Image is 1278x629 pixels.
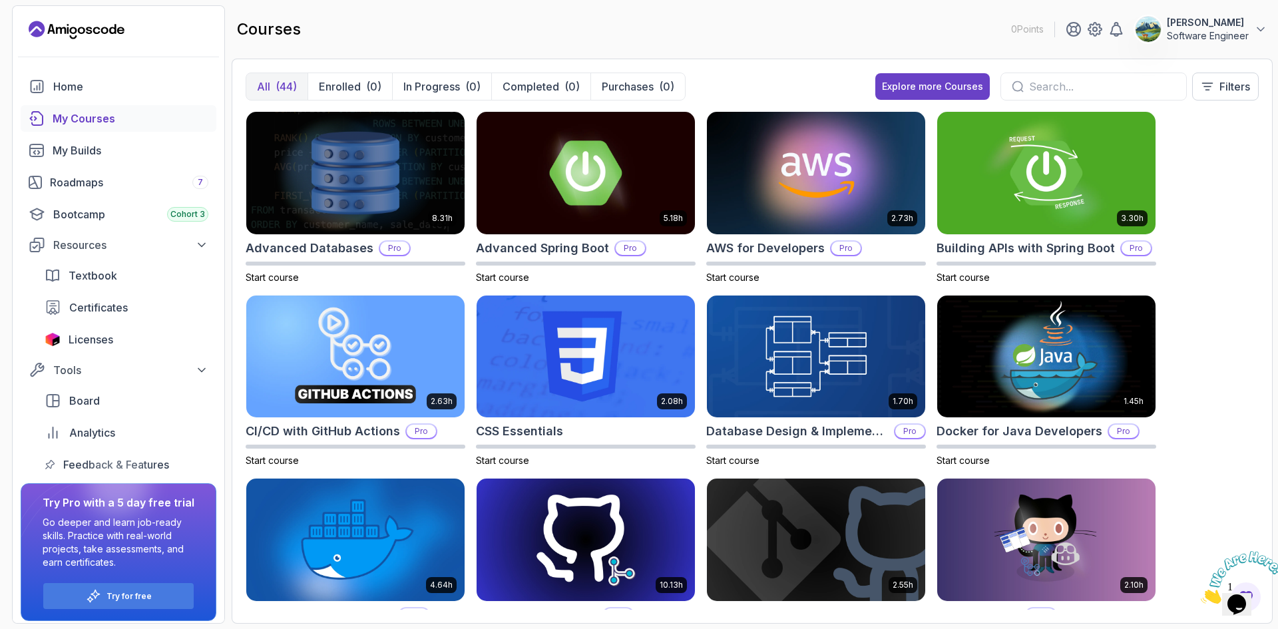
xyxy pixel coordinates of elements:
p: 2.08h [661,396,683,407]
p: Go deeper and learn job-ready skills. Practice with real-world projects, take assessments, and ea... [43,516,194,569]
div: (0) [465,79,481,95]
h2: AWS for Developers [706,239,825,258]
div: Resources [53,237,208,253]
p: 5.18h [664,213,683,224]
div: Bootcamp [53,206,208,222]
a: textbook [37,262,216,289]
p: Pro [831,242,861,255]
h2: CI/CD with GitHub Actions [246,422,400,441]
button: Tools [21,358,216,382]
p: Pro [1109,425,1138,438]
a: board [37,387,216,414]
p: 0 Points [1011,23,1044,36]
button: Filters [1192,73,1259,101]
button: Completed(0) [491,73,590,100]
button: Resources [21,233,216,257]
div: Roadmaps [50,174,208,190]
span: Feedback & Features [63,457,169,473]
div: Explore more Courses [882,80,983,93]
span: Textbook [69,268,117,284]
a: courses [21,105,216,132]
p: Pro [399,608,429,622]
div: (0) [366,79,381,95]
img: Advanced Databases card [246,112,465,234]
p: 4.64h [430,580,453,590]
p: 1.70h [893,396,913,407]
iframe: chat widget [1195,546,1278,609]
p: Filters [1219,79,1250,95]
p: 2.55h [893,580,913,590]
div: (0) [564,79,580,95]
p: 10.13h [660,580,683,590]
span: Certificates [69,300,128,315]
p: Software Engineer [1167,29,1249,43]
button: Explore more Courses [875,73,990,100]
p: Pro [1122,242,1151,255]
img: Building APIs with Spring Boot card [937,112,1156,234]
a: certificates [37,294,216,321]
img: Git & GitHub Fundamentals card [707,479,925,601]
h2: Building APIs with Spring Boot [937,239,1115,258]
a: Landing page [29,19,124,41]
p: Pro [604,608,633,622]
span: Start course [706,455,759,466]
a: builds [21,137,216,164]
img: jetbrains icon [45,333,61,346]
span: Start course [476,455,529,466]
h2: Docker For Professionals [246,606,393,624]
img: Advanced Spring Boot card [477,112,695,234]
p: Completed [503,79,559,95]
p: 3.30h [1121,213,1144,224]
p: Pro [407,425,436,438]
p: Pro [1026,608,1056,622]
span: Start course [937,272,990,283]
a: analytics [37,419,216,446]
h2: Database Design & Implementation [706,422,889,441]
div: Home [53,79,208,95]
h2: Advanced Databases [246,239,373,258]
p: Enrolled [319,79,361,95]
a: bootcamp [21,201,216,228]
p: 1.45h [1124,396,1144,407]
h2: Git & GitHub Fundamentals [706,606,864,624]
span: 1 [5,5,11,17]
p: Pro [895,425,925,438]
img: GitHub Toolkit card [937,479,1156,601]
input: Search... [1029,79,1175,95]
a: roadmaps [21,169,216,196]
span: Start course [476,272,529,283]
a: home [21,73,216,100]
p: 2.63h [431,396,453,407]
button: All(44) [246,73,308,100]
p: 8.31h [432,213,453,224]
span: Start course [246,272,299,283]
button: In Progress(0) [392,73,491,100]
span: Start course [937,455,990,466]
p: Purchases [602,79,654,95]
a: feedback [37,451,216,478]
span: Start course [706,272,759,283]
img: user profile image [1136,17,1161,42]
span: Licenses [69,331,113,347]
span: Start course [246,455,299,466]
h2: Git for Professionals [476,606,597,624]
a: licenses [37,326,216,353]
span: Cohort 3 [170,209,205,220]
button: Enrolled(0) [308,73,392,100]
a: Try for free [106,591,152,602]
img: Database Design & Implementation card [707,296,925,418]
p: Pro [380,242,409,255]
p: 2.73h [891,213,913,224]
p: All [257,79,270,95]
div: (0) [659,79,674,95]
div: My Courses [53,110,208,126]
p: Pro [616,242,645,255]
p: In Progress [403,79,460,95]
div: (44) [276,79,297,95]
img: AWS for Developers card [707,112,925,234]
div: Tools [53,362,208,378]
p: [PERSON_NAME] [1167,16,1249,29]
h2: Docker for Java Developers [937,422,1102,441]
div: My Builds [53,142,208,158]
